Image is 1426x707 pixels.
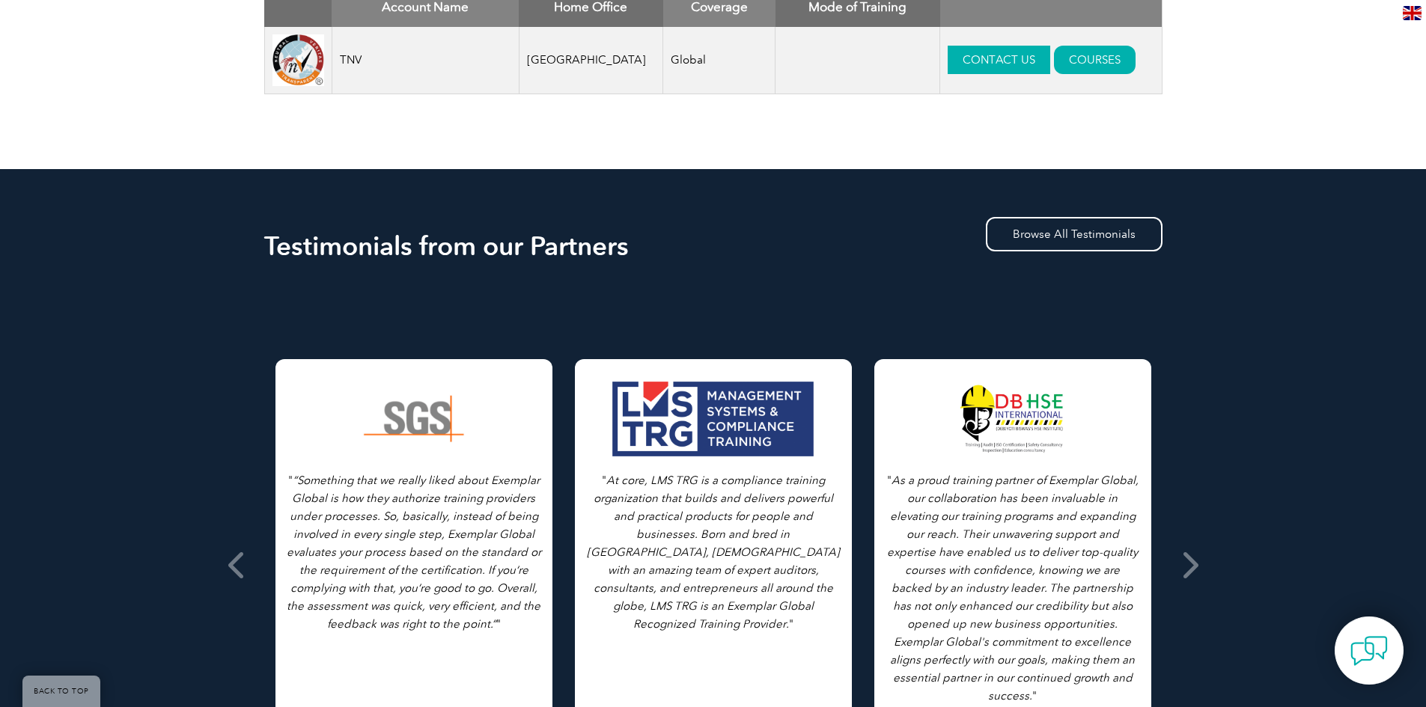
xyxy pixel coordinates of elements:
img: contact-chat.png [1350,632,1388,670]
i: “Something that we really liked about Exemplar Global is how they authorize training providers un... [287,474,541,631]
p: " " [287,471,541,633]
img: en [1403,6,1422,20]
p: " " [886,471,1140,705]
td: TNV [332,27,519,94]
a: Browse All Testimonials [986,217,1163,251]
td: Global [663,27,776,94]
td: [GEOGRAPHIC_DATA] [519,27,663,94]
a: BACK TO TOP [22,676,100,707]
a: CONTACT US [948,46,1050,74]
a: COURSES [1054,46,1136,74]
p: " " [586,471,841,633]
h2: Testimonials from our Partners [264,234,1163,258]
i: At core, LMS TRG is a compliance training organization that builds and delivers powerful and prac... [587,474,840,631]
i: As a proud training partner of Exemplar Global, our collaboration has been invaluable in elevatin... [887,474,1139,703]
img: 292a24ac-d9bc-ea11-a814-000d3a79823d-logo.png [272,34,324,86]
